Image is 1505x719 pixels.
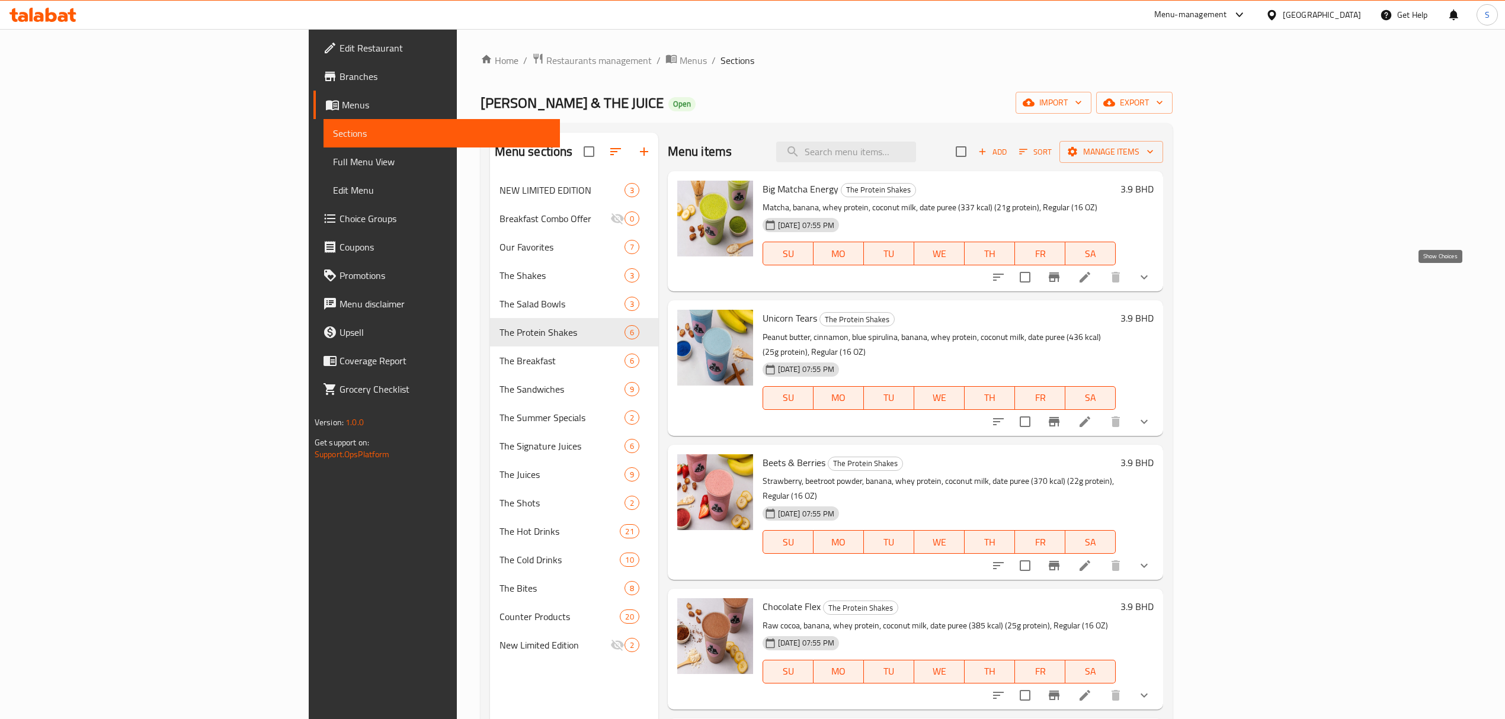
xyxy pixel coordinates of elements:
[625,412,639,423] span: 2
[546,53,652,68] span: Restaurants management
[824,601,898,615] span: The Protein Shakes
[984,551,1013,580] button: sort-choices
[919,389,960,406] span: WE
[313,290,560,318] a: Menu disclaimer
[1120,310,1154,326] h6: 3.9 BHD
[984,263,1013,291] button: sort-choices
[665,53,707,68] a: Menus
[914,386,965,410] button: WE
[625,581,639,595] div: items
[490,204,658,233] div: Breakfast Combo Offer0
[1120,598,1154,615] h6: 3.9 BHD
[763,242,814,265] button: SU
[1101,407,1130,436] button: delete
[1137,688,1151,702] svg: Show Choices
[625,185,639,196] span: 3
[601,137,630,166] span: Sort sections
[820,313,894,326] span: The Protein Shakes
[914,242,965,265] button: WE
[864,530,914,554] button: TU
[625,497,639,509] span: 2
[1020,245,1061,262] span: FR
[499,211,610,226] div: Breakfast Combo Offer
[763,474,1116,503] p: Strawberry, beetroot powder, banana, whey protein, coconut milk, date puree (370 kcal) (22g prote...
[499,439,625,453] div: The Signature Juices
[919,663,960,680] span: WE
[499,638,610,652] span: New Limited Edition
[490,171,658,664] nav: Menu sections
[1011,143,1059,161] span: Sort items
[315,435,369,450] span: Get support on:
[1137,558,1151,573] svg: Show Choices
[625,638,639,652] div: items
[773,508,839,519] span: [DATE] 07:55 PM
[1106,95,1163,110] span: export
[1130,551,1158,580] button: show more
[340,268,550,283] span: Promotions
[677,181,753,256] img: Big Matcha Energy
[1120,454,1154,471] h6: 3.9 BHD
[1130,681,1158,710] button: show more
[490,602,658,631] div: Counter Products20
[818,245,859,262] span: MO
[1078,688,1092,702] a: Edit menu item
[490,375,658,403] div: The Sandwiches9
[625,325,639,339] div: items
[499,354,625,368] span: The Breakfast
[499,467,625,482] span: The Juices
[490,290,658,318] div: The Salad Bowls3
[490,261,658,290] div: The Shakes3
[712,53,716,68] li: /
[763,180,838,198] span: Big Matcha Energy
[984,681,1013,710] button: sort-choices
[919,534,960,551] span: WE
[499,268,625,283] span: The Shakes
[490,318,658,346] div: The Protein Shakes6
[763,386,814,410] button: SU
[340,297,550,311] span: Menu disclaimer
[1025,95,1082,110] span: import
[625,354,639,368] div: items
[841,183,915,197] span: The Protein Shakes
[315,447,390,462] a: Support.OpsPlatform
[1016,92,1091,114] button: import
[677,310,753,386] img: Unicorn Tears
[828,457,903,471] div: The Protein Shakes
[1040,407,1068,436] button: Branch-specific-item
[919,245,960,262] span: WE
[625,268,639,283] div: items
[818,534,859,551] span: MO
[313,375,560,403] a: Grocery Checklist
[1040,263,1068,291] button: Branch-specific-item
[668,143,732,161] h2: Menu items
[1040,551,1068,580] button: Branch-specific-item
[818,389,859,406] span: MO
[620,524,639,538] div: items
[490,460,658,489] div: The Juices9
[499,553,620,567] div: The Cold Drinks
[625,496,639,510] div: items
[625,469,639,480] span: 9
[1070,663,1111,680] span: SA
[864,386,914,410] button: TU
[625,410,639,425] div: items
[1020,534,1061,551] span: FR
[668,97,696,111] div: Open
[1130,407,1158,436] button: show more
[763,454,825,471] span: Beets & Berries
[1059,141,1163,163] button: Manage items
[1078,270,1092,284] a: Edit menu item
[499,581,625,595] span: The Bites
[1065,660,1116,683] button: SA
[776,142,916,162] input: search
[1485,8,1490,21] span: S
[914,530,965,554] button: WE
[625,640,639,651] span: 2
[869,245,910,262] span: TU
[823,601,898,615] div: The Protein Shakes
[532,53,652,68] a: Restaurants management
[1040,681,1068,710] button: Branch-specific-item
[1070,534,1111,551] span: SA
[625,382,639,396] div: items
